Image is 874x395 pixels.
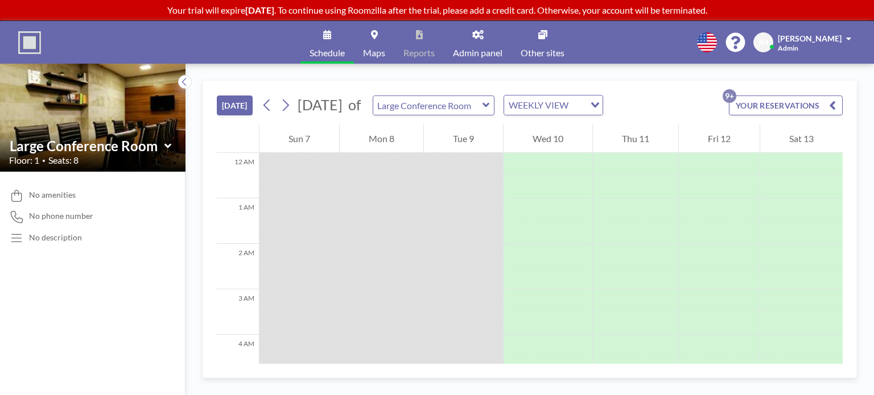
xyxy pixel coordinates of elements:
a: Reports [394,21,444,64]
span: [DATE] [298,96,343,113]
div: Mon 8 [340,124,423,153]
div: Thu 11 [593,124,678,153]
button: YOUR RESERVATIONS9+ [729,95,843,115]
div: Fri 12 [679,124,760,153]
div: 3 AM [217,289,259,335]
span: JM [758,38,769,48]
a: Other sites [512,21,574,64]
div: Search for option [504,95,603,115]
input: Large Conference Room [373,96,483,115]
span: No amenities [29,190,76,200]
div: 12 AM [217,153,259,198]
span: Maps [363,48,385,57]
div: Sun 7 [259,124,339,153]
span: Reports [403,48,435,57]
b: [DATE] [245,5,274,15]
a: Maps [354,21,394,64]
div: Tue 9 [424,124,503,153]
span: Seats: 8 [48,155,79,166]
div: 2 AM [217,244,259,289]
span: No phone number [29,211,93,221]
div: 4 AM [217,335,259,380]
div: 1 AM [217,198,259,244]
a: Schedule [300,21,354,64]
button: [DATE] [217,95,253,115]
span: of [348,96,361,114]
a: Admin panel [444,21,512,64]
span: Admin [778,44,798,52]
div: Sat 13 [760,124,843,153]
div: Wed 10 [504,124,592,153]
input: Large Conference Room [10,138,164,154]
span: • [42,157,46,164]
div: No description [29,232,82,243]
span: Other sites [521,48,564,57]
p: 9+ [723,89,736,103]
span: Floor: 1 [9,155,39,166]
img: organization-logo [18,31,41,54]
span: Admin panel [453,48,502,57]
span: Schedule [310,48,345,57]
span: WEEKLY VIEW [506,98,571,113]
input: Search for option [572,98,584,113]
span: [PERSON_NAME] [778,34,842,43]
